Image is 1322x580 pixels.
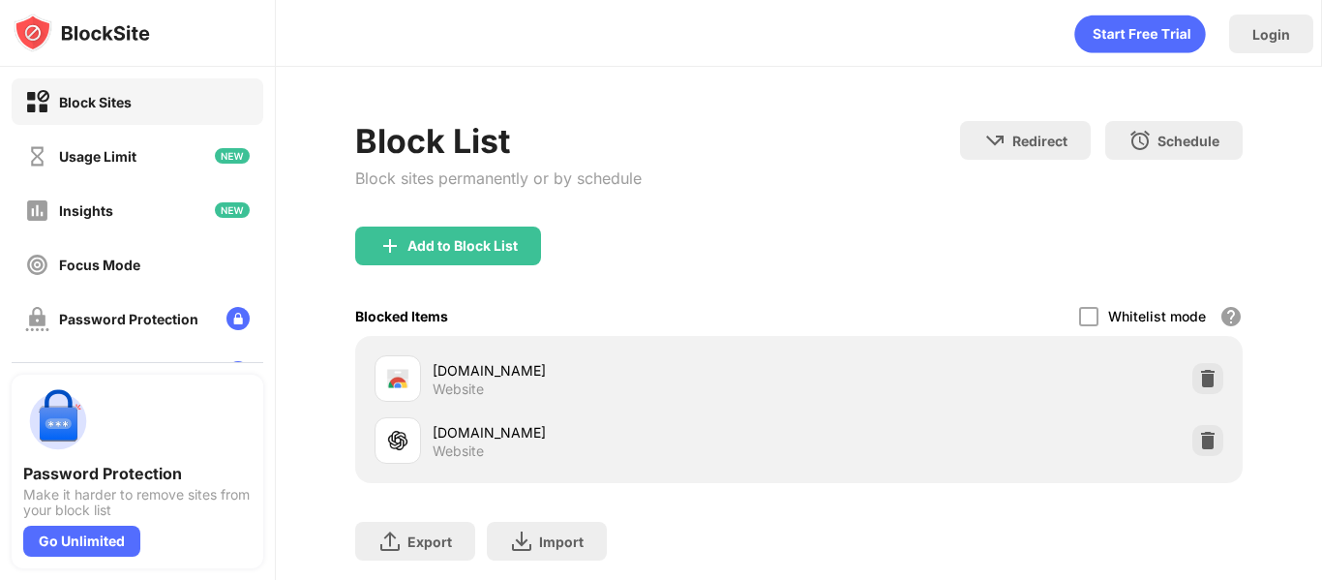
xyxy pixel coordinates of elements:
div: Blocked Items [355,308,448,324]
img: new-icon.svg [215,148,250,164]
div: Website [433,381,484,398]
div: Make it harder to remove sites from your block list [23,487,252,518]
img: time-usage-off.svg [25,144,49,168]
div: Whitelist mode [1108,308,1206,324]
div: Block List [355,121,642,161]
div: Password Protection [23,464,252,483]
div: Password Protection [59,311,198,327]
img: password-protection-off.svg [25,307,49,331]
div: Export [407,534,452,550]
img: favicons [386,429,409,452]
img: block-on.svg [25,90,49,114]
div: Go Unlimited [23,526,140,557]
img: favicons [386,367,409,390]
div: Website [433,443,484,460]
div: Block sites permanently or by schedule [355,168,642,188]
div: [DOMAIN_NAME] [433,360,799,381]
div: animation [1074,15,1206,53]
div: Usage Limit [59,148,136,165]
div: Import [539,534,584,550]
img: lock-menu.svg [226,361,250,384]
img: new-icon.svg [215,202,250,218]
div: Schedule [1157,133,1219,149]
img: logo-blocksite.svg [14,14,150,52]
img: focus-off.svg [25,253,49,277]
img: push-password-protection.svg [23,386,93,456]
div: Block Sites [59,94,132,110]
img: insights-off.svg [25,198,49,223]
img: lock-menu.svg [226,307,250,330]
div: Login [1252,26,1290,43]
div: Focus Mode [59,257,140,273]
div: Insights [59,202,113,219]
div: [DOMAIN_NAME] [433,422,799,443]
div: Redirect [1012,133,1067,149]
img: customize-block-page-off.svg [25,361,49,385]
div: Add to Block List [407,238,518,254]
